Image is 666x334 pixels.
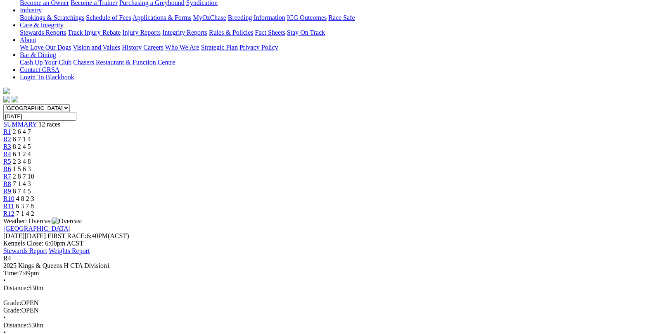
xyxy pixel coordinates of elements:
span: 6:40PM(ACST) [47,232,129,239]
a: R3 [3,143,11,150]
a: Weights Report [49,247,90,254]
div: Care & Integrity [20,29,663,36]
div: 7:49pm [3,270,663,277]
a: R1 [3,128,11,135]
a: SUMMARY [3,121,37,128]
a: [GEOGRAPHIC_DATA] [3,225,71,232]
a: R11 [3,203,14,210]
a: Care & Integrity [20,21,64,29]
img: facebook.svg [3,96,10,103]
div: 530m [3,284,663,292]
span: R4 [3,255,11,262]
img: logo-grsa-white.png [3,88,10,94]
img: Overcast [52,217,82,225]
a: R10 [3,195,14,202]
a: R6 [3,165,11,172]
a: Who We Are [165,44,199,51]
a: R12 [3,210,14,217]
span: Grade: [3,307,21,314]
a: Race Safe [328,14,355,21]
span: 2 3 4 8 [13,158,31,165]
a: Schedule of Fees [86,14,131,21]
a: ICG Outcomes [287,14,327,21]
a: Stewards Reports [20,29,66,36]
a: R9 [3,188,11,195]
a: Injury Reports [122,29,161,36]
span: [DATE] [3,232,46,239]
span: 7 1 4 3 [13,180,31,187]
a: Industry [20,7,42,14]
div: OPEN [3,299,663,307]
a: About [20,36,36,43]
span: 2 8 7 10 [13,173,34,180]
span: Distance: [3,284,28,291]
div: 2025 Kings & Queens H CTA Division1 [3,262,663,270]
span: 6 1 2 4 [13,150,31,157]
span: Weather: Overcast [3,217,82,224]
div: Bar & Dining [20,59,663,66]
a: Bar & Dining [20,51,56,58]
a: History [122,44,142,51]
a: Stay On Track [287,29,325,36]
img: twitter.svg [12,96,18,103]
input: Select date [3,112,76,121]
div: About [20,44,663,51]
span: FIRST RACE: [47,232,86,239]
a: R7 [3,173,11,180]
a: Vision and Values [73,44,120,51]
a: R2 [3,136,11,143]
span: 2 6 4 7 [13,128,31,135]
span: Distance: [3,322,28,329]
span: Grade: [3,299,21,306]
a: Fact Sheets [255,29,285,36]
a: Strategic Plan [201,44,238,51]
a: Bookings & Scratchings [20,14,84,21]
a: Privacy Policy [239,44,278,51]
a: Applications & Forms [133,14,192,21]
a: Contact GRSA [20,66,59,73]
a: MyOzChase [193,14,226,21]
span: 6 3 7 8 [16,203,34,210]
span: 4 8 2 3 [16,195,34,202]
a: Integrity Reports [162,29,207,36]
span: Time: [3,270,19,277]
div: Industry [20,14,663,21]
a: R8 [3,180,11,187]
span: 8 2 4 5 [13,143,31,150]
a: R4 [3,150,11,157]
div: 530m [3,322,663,329]
a: R5 [3,158,11,165]
a: Breeding Information [228,14,285,21]
a: Track Injury Rebate [68,29,121,36]
span: 1 5 6 3 [13,165,31,172]
div: OPEN [3,307,663,314]
span: 8 7 1 4 [13,136,31,143]
a: Chasers Restaurant & Function Centre [73,59,175,66]
a: Careers [143,44,164,51]
a: Rules & Policies [209,29,254,36]
span: 7 1 4 2 [16,210,34,217]
span: [DATE] [3,232,25,239]
span: • [3,277,6,284]
span: 12 races [38,121,60,128]
div: Kennels Close: 6:00pm ACST [3,240,663,247]
span: 8 7 4 5 [13,188,31,195]
a: Cash Up Your Club [20,59,71,66]
a: Login To Blackbook [20,74,74,81]
a: Stewards Report [3,247,47,254]
span: • [3,314,6,321]
a: We Love Our Dogs [20,44,71,51]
